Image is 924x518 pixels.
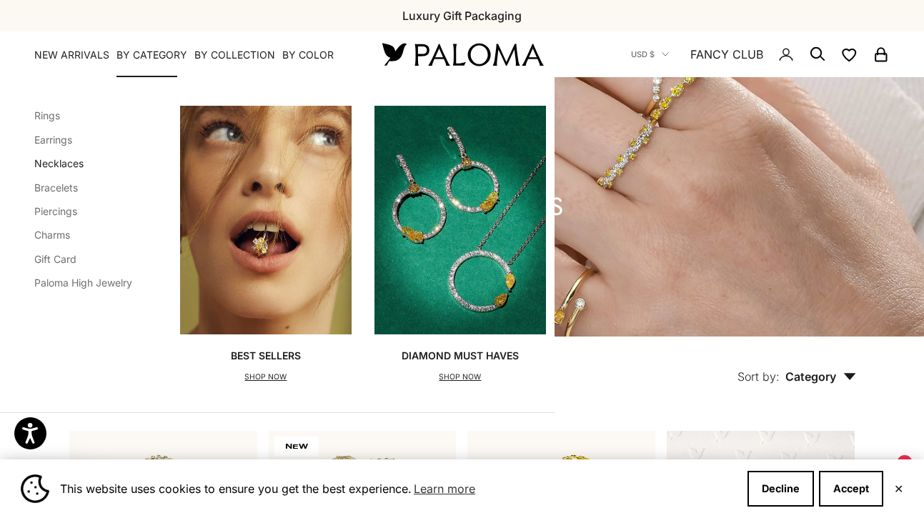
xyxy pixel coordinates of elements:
[231,370,301,384] p: SHOP NOW
[894,484,903,493] button: Close
[34,48,109,62] a: NEW ARRIVALS
[374,106,546,384] a: Diamond Must HavesSHOP NOW
[785,369,856,384] span: Category
[402,370,519,384] p: SHOP NOW
[194,48,275,62] summary: By Collection
[402,349,519,363] p: Diamond Must Haves
[705,337,889,397] button: Sort by: Category
[747,471,814,507] button: Decline
[21,474,49,503] img: Cookie banner
[282,48,334,62] summary: By Color
[34,205,77,217] a: Piercings
[690,45,763,64] a: FANCY CLUB
[819,471,883,507] button: Accept
[274,437,319,457] span: NEW
[180,106,352,384] a: Best SellersSHOP NOW
[34,181,78,194] a: Bracelets
[34,229,70,241] a: Charms
[737,369,780,384] span: Sort by:
[34,253,76,265] a: Gift Card
[412,478,477,499] a: Learn more
[60,478,736,499] span: This website uses cookies to ensure you get the best experience.
[34,109,60,121] a: Rings
[631,48,669,61] button: USD $
[34,277,132,289] a: Paloma High Jewelry
[231,349,301,363] p: Best Sellers
[34,48,348,62] nav: Primary navigation
[402,6,522,25] p: Luxury Gift Packaging
[34,134,72,146] a: Earrings
[631,48,655,61] span: USD $
[631,31,890,77] nav: Secondary navigation
[34,157,84,169] a: Necklaces
[116,48,187,62] summary: By Category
